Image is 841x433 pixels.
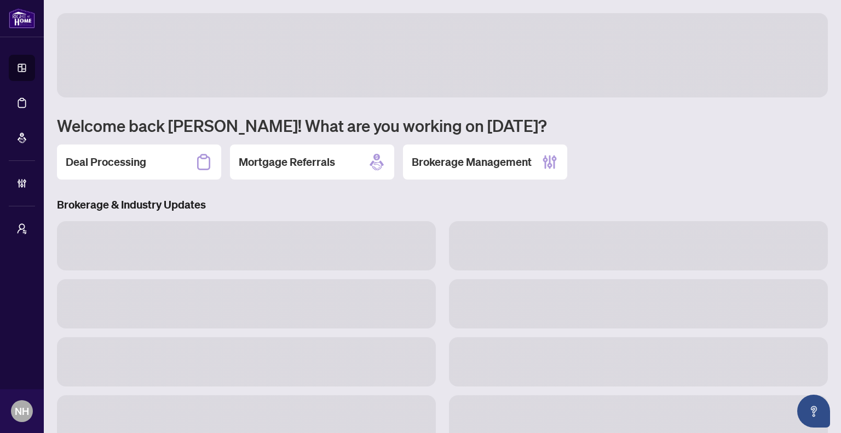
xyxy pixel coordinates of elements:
[9,8,35,28] img: logo
[57,197,828,212] h3: Brokerage & Industry Updates
[412,154,532,170] h2: Brokerage Management
[66,154,146,170] h2: Deal Processing
[797,395,830,428] button: Open asap
[16,223,27,234] span: user-switch
[15,403,29,419] span: NH
[239,154,335,170] h2: Mortgage Referrals
[57,115,828,136] h1: Welcome back [PERSON_NAME]! What are you working on [DATE]?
